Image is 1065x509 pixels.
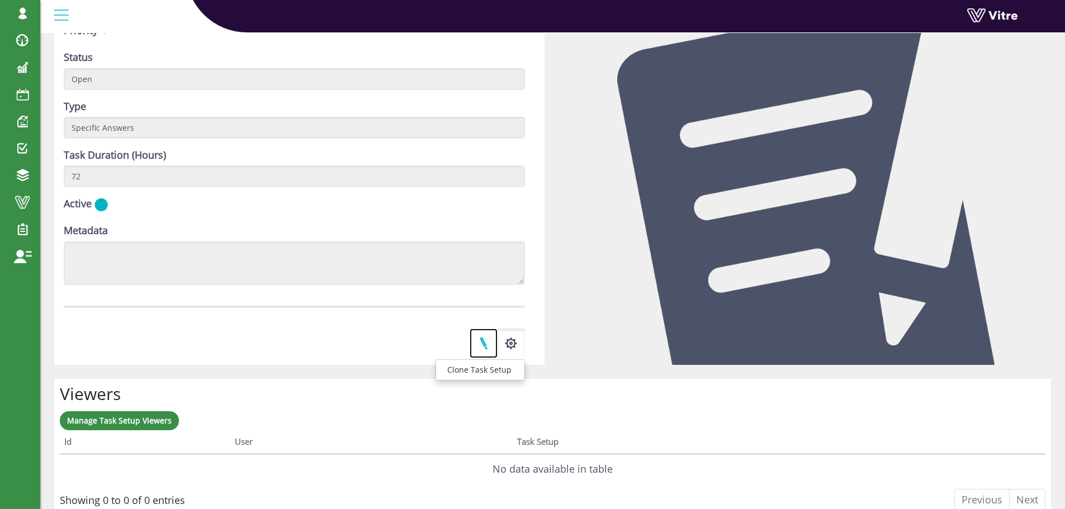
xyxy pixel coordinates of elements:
th: Task Setup [513,433,1045,454]
a: Manage Task Setup Viewers [60,411,179,430]
td: No data available in table [60,454,1045,484]
th: User [230,433,513,454]
label: Task Duration (Hours) [64,147,166,163]
label: Status [64,49,93,65]
th: Id [60,433,230,454]
span: Manage Task Setup Viewers [67,415,172,426]
label: Active [64,196,92,211]
a: Clone Task Setup [436,363,524,377]
img: yes [94,198,108,212]
div: Showing 0 to 0 of 0 entries [60,488,185,508]
label: Metadata [64,222,108,238]
label: Type [64,98,86,114]
h2: Viewers [60,384,1045,403]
